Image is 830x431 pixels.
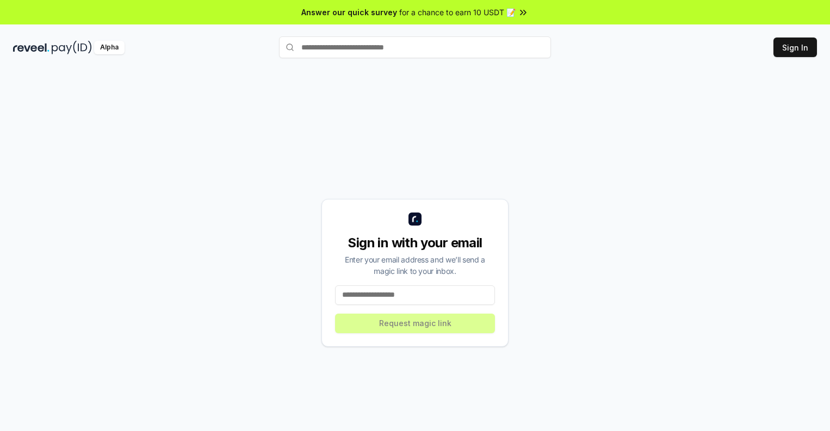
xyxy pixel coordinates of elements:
[52,41,92,54] img: pay_id
[335,234,495,252] div: Sign in with your email
[13,41,49,54] img: reveel_dark
[94,41,125,54] div: Alpha
[773,38,817,57] button: Sign In
[399,7,516,18] span: for a chance to earn 10 USDT 📝
[408,213,422,226] img: logo_small
[301,7,397,18] span: Answer our quick survey
[335,254,495,277] div: Enter your email address and we’ll send a magic link to your inbox.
